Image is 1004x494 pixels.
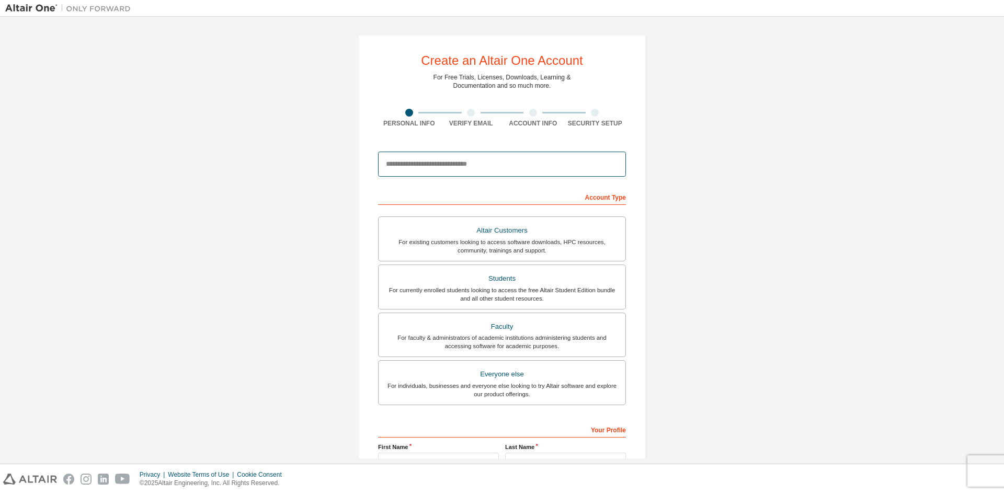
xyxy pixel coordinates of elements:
div: Cookie Consent [237,470,288,479]
div: Verify Email [440,119,503,128]
div: Everyone else [385,367,619,382]
div: Your Profile [378,421,626,438]
div: Create an Altair One Account [421,54,583,67]
div: Personal Info [378,119,440,128]
img: youtube.svg [115,474,130,485]
div: Altair Customers [385,223,619,238]
img: Altair One [5,3,136,14]
label: Last Name [505,443,626,451]
div: For individuals, businesses and everyone else looking to try Altair software and explore our prod... [385,382,619,398]
div: For Free Trials, Licenses, Downloads, Learning & Documentation and so much more. [433,73,571,90]
div: Website Terms of Use [168,470,237,479]
div: For existing customers looking to access software downloads, HPC resources, community, trainings ... [385,238,619,255]
div: Students [385,271,619,286]
div: Privacy [140,470,168,479]
div: Account Info [502,119,564,128]
div: For faculty & administrators of academic institutions administering students and accessing softwa... [385,334,619,350]
img: altair_logo.svg [3,474,57,485]
label: First Name [378,443,499,451]
img: linkedin.svg [98,474,109,485]
div: Security Setup [564,119,626,128]
img: facebook.svg [63,474,74,485]
p: © 2025 Altair Engineering, Inc. All Rights Reserved. [140,479,288,488]
div: Account Type [378,188,626,205]
img: instagram.svg [81,474,92,485]
div: For currently enrolled students looking to access the free Altair Student Edition bundle and all ... [385,286,619,303]
div: Faculty [385,319,619,334]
